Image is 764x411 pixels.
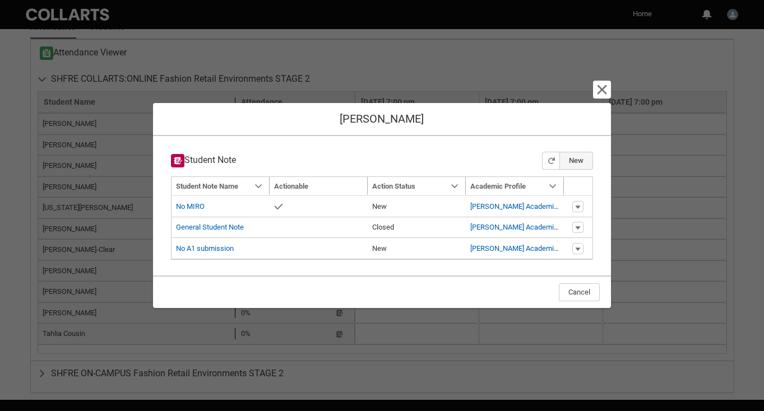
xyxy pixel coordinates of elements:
[176,223,244,231] a: General Student Note
[176,202,205,211] a: No MIRO
[470,202,580,211] a: [PERSON_NAME] Academic Profile
[372,202,387,211] lightning-base-formatted-text: New
[171,154,236,167] h3: Student Note
[559,283,600,301] button: Cancel
[559,152,593,170] button: New
[372,223,394,231] lightning-base-formatted-text: Closed
[542,152,560,170] button: Refresh
[470,223,580,231] a: [PERSON_NAME] Academic Profile
[162,112,603,126] h1: [PERSON_NAME]
[470,244,580,253] a: [PERSON_NAME] Academic Profile
[372,244,387,253] lightning-base-formatted-text: New
[595,82,609,97] button: Cancel and close
[176,244,234,253] a: No A1 submission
